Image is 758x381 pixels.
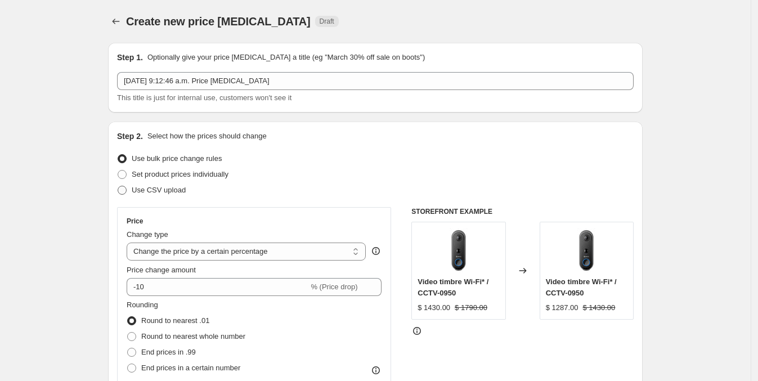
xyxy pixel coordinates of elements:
[141,316,209,325] span: Round to nearest .01
[370,245,382,257] div: help
[436,228,481,273] img: cctv-0950_x1_6d0e6fed-34c3-4b86-a9fe-ed5f0cff256d_80x.jpg
[117,131,143,142] h2: Step 2.
[455,302,487,313] strike: $ 1790.00
[141,364,240,372] span: End prices in a certain number
[127,278,308,296] input: -15
[564,228,609,273] img: cctv-0950_x1_6d0e6fed-34c3-4b86-a9fe-ed5f0cff256d_80x.jpg
[418,277,488,297] span: Video timbre Wi-Fi* / CCTV-0950
[311,283,357,291] span: % (Price drop)
[127,266,196,274] span: Price change amount
[411,207,634,216] h6: STOREFRONT EXAMPLE
[132,186,186,194] span: Use CSV upload
[108,14,124,29] button: Price change jobs
[132,170,228,178] span: Set product prices individually
[141,348,196,356] span: End prices in .99
[546,302,578,313] div: $ 1287.00
[127,301,158,309] span: Rounding
[132,154,222,163] span: Use bulk price change rules
[117,52,143,63] h2: Step 1.
[546,277,617,297] span: Video timbre Wi-Fi* / CCTV-0950
[320,17,334,26] span: Draft
[582,302,615,313] strike: $ 1430.00
[127,230,168,239] span: Change type
[147,52,425,63] p: Optionally give your price [MEDICAL_DATA] a title (eg "March 30% off sale on boots")
[141,332,245,340] span: Round to nearest whole number
[117,72,634,90] input: 30% off holiday sale
[126,15,311,28] span: Create new price [MEDICAL_DATA]
[418,302,450,313] div: $ 1430.00
[117,93,291,102] span: This title is just for internal use, customers won't see it
[127,217,143,226] h3: Price
[147,131,267,142] p: Select how the prices should change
